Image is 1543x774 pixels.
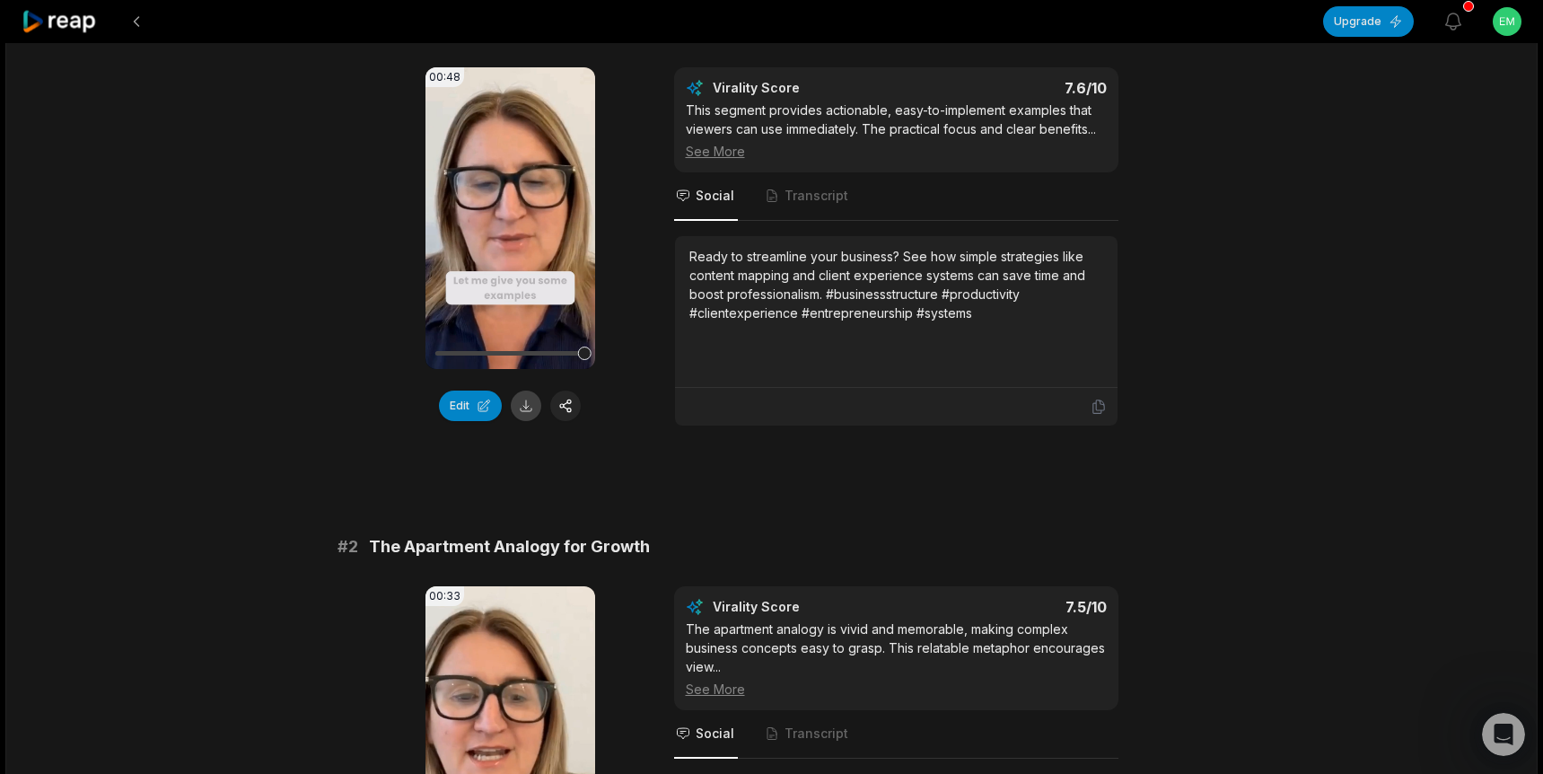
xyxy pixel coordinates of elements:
[439,391,502,421] button: Edit
[369,534,650,559] span: The Apartment Analogy for Growth
[785,187,848,205] span: Transcript
[674,710,1118,759] nav: Tabs
[1482,713,1525,756] iframe: Intercom live chat
[713,598,906,616] div: Virality Score
[785,725,848,743] span: Transcript
[689,247,1103,322] div: Ready to streamline your business? See how simple strategies like content mapping and client expe...
[686,620,1107,699] div: The apartment analogy is vivid and memorable, making complex business concepts easy to grasp. Thi...
[696,725,734,743] span: Social
[686,142,1107,161] div: See More
[686,101,1107,161] div: This segment provides actionable, easy-to-implement examples that viewers can use immediately. Th...
[425,67,595,369] video: Your browser does not support mp4 format.
[713,79,906,97] div: Virality Score
[914,79,1107,97] div: 7.6 /10
[696,187,734,205] span: Social
[914,598,1107,616] div: 7.5 /10
[674,172,1118,221] nav: Tabs
[686,680,1107,699] div: See More
[338,534,358,559] span: # 2
[1323,6,1414,37] button: Upgrade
